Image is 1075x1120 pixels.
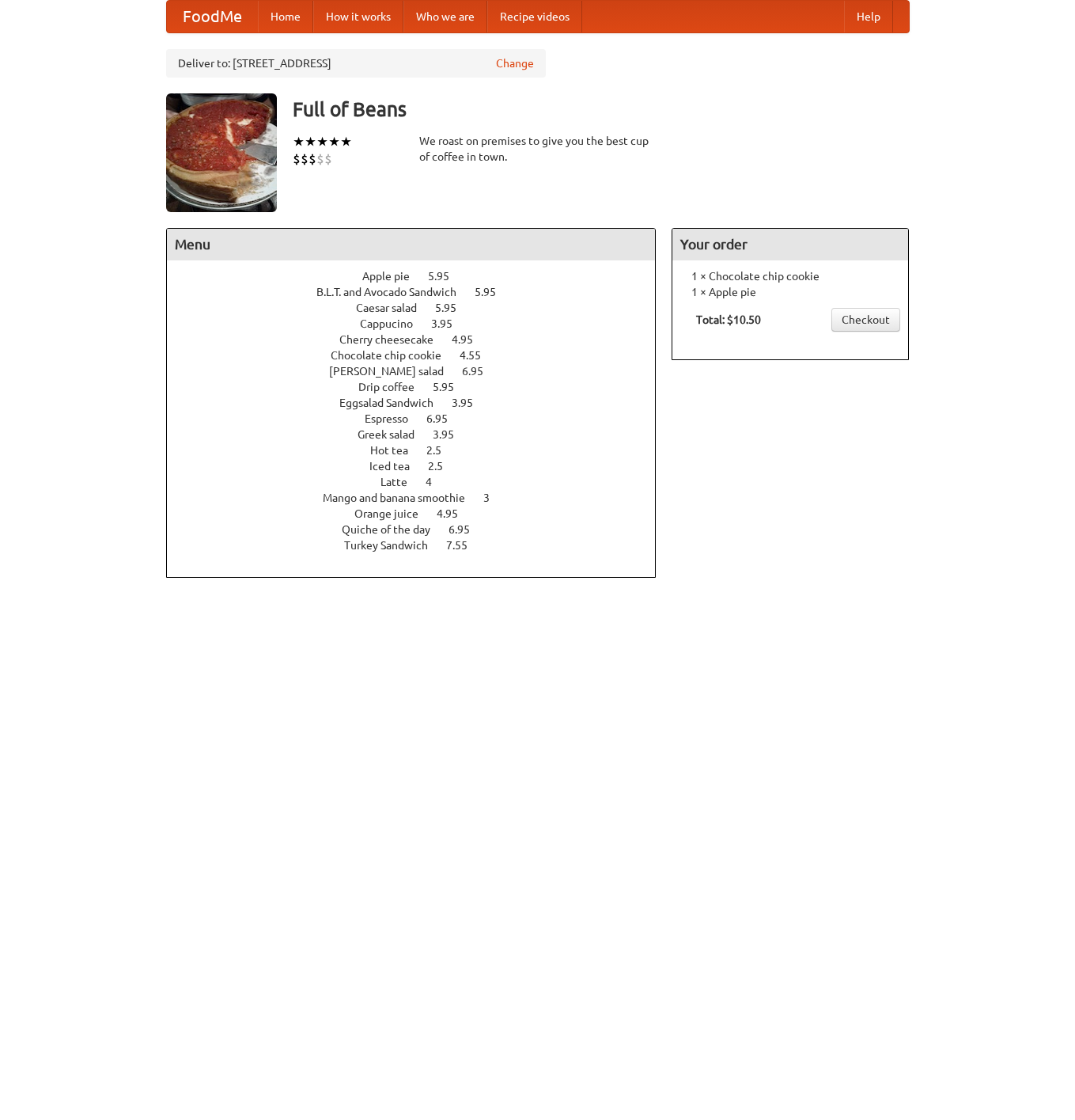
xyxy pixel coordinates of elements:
[428,270,465,283] span: 5.95
[369,460,426,473] span: Iced tea
[403,1,487,32] a: Who we are
[324,150,332,168] li: $
[370,444,471,457] a: Hot tea 2.5
[329,365,513,378] a: [PERSON_NAME] salad 6.95
[446,539,483,552] span: 7.55
[452,397,489,409] span: 3.95
[331,349,510,362] a: Chocolate chip cookie 4.55
[362,270,479,283] a: Apple pie 5.95
[331,349,457,362] span: Chocolate chip cookie
[293,133,305,150] li: ★
[308,150,316,168] li: $
[426,412,464,425] span: 6.95
[362,270,426,283] span: Apple pie
[328,133,340,150] li: ★
[293,93,910,125] h3: Full of Beans
[433,381,470,393] span: 5.95
[316,133,328,150] li: ★
[305,133,316,150] li: ★
[354,507,434,520] span: Orange juice
[483,492,505,504] span: 3
[339,397,502,409] a: Eggsalad Sandwich 3.95
[680,268,900,284] li: 1 × Chocolate chip cookie
[166,49,546,78] div: Deliver to: [STREET_ADDRESS]
[339,333,449,346] span: Cherry cheesecake
[316,286,472,298] span: B.L.T. and Avocado Sandwich
[316,286,525,298] a: B.L.T. and Avocado Sandwich 5.95
[360,317,429,330] span: Cappucino
[342,523,499,536] a: Quiche of the day 6.95
[342,523,446,536] span: Quiche of the day
[380,476,461,488] a: Latte 4
[167,1,258,32] a: FoodMe
[433,428,470,441] span: 3.95
[339,333,502,346] a: Cherry cheesecake 4.95
[293,150,301,168] li: $
[323,492,519,504] a: Mango and banana smoothie 3
[419,133,657,165] div: We roast on premises to give you the best cup of coffee in town.
[258,1,313,32] a: Home
[437,507,474,520] span: 4.95
[301,150,308,168] li: $
[487,1,582,32] a: Recipe videos
[449,523,486,536] span: 6.95
[831,308,900,332] a: Checkout
[329,365,460,378] span: [PERSON_NAME] salad
[680,284,900,300] li: 1 × Apple pie
[370,444,424,457] span: Hot tea
[460,349,497,362] span: 4.55
[356,302,486,314] a: Caesar salad 5.95
[369,460,472,473] a: Iced tea 2.5
[462,365,499,378] span: 6.95
[365,412,424,425] span: Espresso
[696,313,761,326] b: Total: $10.50
[166,93,277,212] img: angular.jpg
[428,460,459,473] span: 2.5
[365,412,477,425] a: Espresso 6.95
[431,317,468,330] span: 3.95
[496,55,534,71] a: Change
[475,286,512,298] span: 5.95
[344,539,497,552] a: Turkey Sandwich 7.55
[358,428,483,441] a: Greek salad 3.95
[360,317,482,330] a: Cappucino 3.95
[380,476,423,488] span: Latte
[426,444,457,457] span: 2.5
[356,302,433,314] span: Caesar salad
[323,492,481,504] span: Mango and banana smoothie
[358,428,430,441] span: Greek salad
[435,302,472,314] span: 5.95
[426,476,448,488] span: 4
[358,381,430,393] span: Drip coffee
[452,333,489,346] span: 4.95
[167,229,656,260] h4: Menu
[358,381,483,393] a: Drip coffee 5.95
[340,133,352,150] li: ★
[344,539,444,552] span: Turkey Sandwich
[339,397,449,409] span: Eggsalad Sandwich
[316,150,324,168] li: $
[672,229,908,260] h4: Your order
[313,1,403,32] a: How it works
[844,1,893,32] a: Help
[354,507,487,520] a: Orange juice 4.95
